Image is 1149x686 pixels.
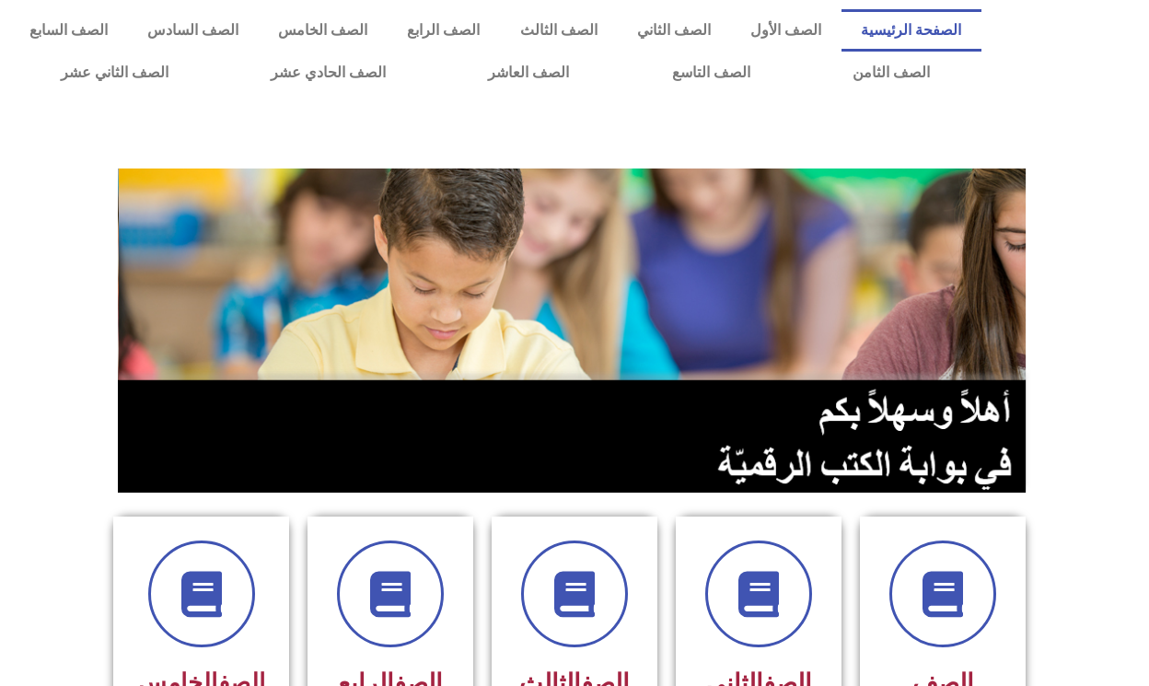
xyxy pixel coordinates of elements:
a: الصف السابع [9,9,127,52]
a: الصف الأول [730,9,841,52]
a: الصف السادس [127,9,258,52]
a: الصف الثاني [617,9,730,52]
a: الصف الثالث [500,9,617,52]
a: الصف الخامس [258,9,387,52]
a: الصف الرابع [388,9,500,52]
a: الصف الثامن [801,52,981,94]
a: الصفحة الرئيسية [841,9,981,52]
a: الصف العاشر [437,52,621,94]
a: الصف الثاني عشر [9,52,219,94]
a: الصف الحادي عشر [219,52,436,94]
a: الصف التاسع [621,52,801,94]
